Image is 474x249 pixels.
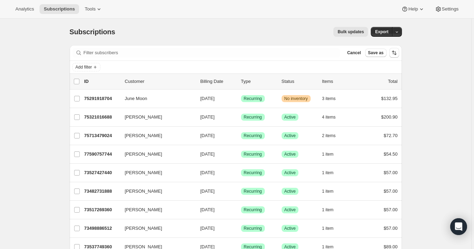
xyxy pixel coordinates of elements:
div: Items [322,78,357,85]
span: [DATE] [200,96,215,101]
span: Recurring [244,207,262,213]
button: 1 item [322,186,341,196]
div: 77590757744[PERSON_NAME][DATE]SuccessRecurringSuccessActive1 item$54.50 [84,149,398,159]
div: Type [241,78,276,85]
span: [PERSON_NAME] [125,225,162,232]
button: Add filter [72,63,100,71]
button: 4 items [322,112,344,122]
span: 1 item [322,170,334,176]
span: $72.70 [384,133,398,138]
button: [PERSON_NAME] [121,130,191,141]
p: 77590757744 [84,151,119,158]
div: 75321016688[PERSON_NAME][DATE]SuccessRecurringSuccessActive4 items$200.90 [84,112,398,122]
span: Recurring [244,133,262,138]
button: 2 items [322,131,344,141]
button: June Moon [121,93,191,104]
button: Save as [365,49,387,57]
div: 75713479024[PERSON_NAME][DATE]SuccessRecurringSuccessActive2 items$72.70 [84,131,398,141]
span: $57.00 [384,226,398,231]
p: 75321016688 [84,114,119,121]
button: 3 items [322,94,344,104]
span: Subscriptions [70,28,115,36]
button: [PERSON_NAME] [121,112,191,123]
span: Active [284,114,296,120]
span: 1 item [322,151,334,157]
div: IDCustomerBilling DateTypeStatusItemsTotal [84,78,398,85]
p: 73498886512 [84,225,119,232]
span: [PERSON_NAME] [125,151,162,158]
div: 73498886512[PERSON_NAME][DATE]SuccessRecurringSuccessActive1 item$57.00 [84,223,398,233]
span: 4 items [322,114,336,120]
span: [DATE] [200,207,215,212]
span: Recurring [244,188,262,194]
span: Add filter [76,64,92,70]
span: [PERSON_NAME] [125,169,162,176]
button: Export [371,27,392,37]
p: 75291918704 [84,95,119,102]
p: 73517269360 [84,206,119,213]
span: Active [284,188,296,194]
span: [DATE] [200,226,215,231]
span: [PERSON_NAME] [125,132,162,139]
button: [PERSON_NAME] [121,186,191,197]
span: $200.90 [381,114,398,120]
span: 1 item [322,226,334,231]
span: $132.95 [381,96,398,101]
span: [PERSON_NAME] [125,114,162,121]
p: ID [84,78,119,85]
span: $57.00 [384,207,398,212]
input: Filter subscribers [84,48,340,58]
span: [DATE] [200,188,215,194]
span: Analytics [15,6,34,12]
span: 1 item [322,188,334,194]
button: Sort the results [389,48,399,58]
span: June Moon [125,95,147,102]
span: Active [284,207,296,213]
span: Active [284,170,296,176]
button: Settings [431,4,463,14]
div: 73527427440[PERSON_NAME][DATE]SuccessRecurringSuccessActive1 item$57.00 [84,168,398,178]
span: 1 item [322,207,334,213]
span: Active [284,151,296,157]
button: [PERSON_NAME] [121,167,191,178]
span: Save as [368,50,384,56]
p: 73527427440 [84,169,119,176]
p: Customer [125,78,195,85]
p: Billing Date [200,78,235,85]
button: [PERSON_NAME] [121,204,191,215]
button: Help [397,4,429,14]
span: Recurring [244,96,262,101]
button: Subscriptions [40,4,79,14]
button: Tools [80,4,107,14]
span: Export [375,29,388,35]
button: 1 item [322,168,341,178]
span: 2 items [322,133,336,138]
span: [PERSON_NAME] [125,188,162,195]
span: $54.50 [384,151,398,157]
span: [DATE] [200,114,215,120]
span: [DATE] [200,133,215,138]
p: Total [388,78,397,85]
div: 75291918704June Moon[DATE]SuccessRecurringWarningNo inventory3 items$132.95 [84,94,398,104]
span: Settings [442,6,459,12]
span: 3 items [322,96,336,101]
button: 1 item [322,149,341,159]
span: No inventory [284,96,308,101]
span: Cancel [347,50,361,56]
span: $57.00 [384,170,398,175]
span: Recurring [244,114,262,120]
span: $57.00 [384,188,398,194]
button: [PERSON_NAME] [121,149,191,160]
p: 75713479024 [84,132,119,139]
span: Recurring [244,226,262,231]
button: Analytics [11,4,38,14]
span: [PERSON_NAME] [125,206,162,213]
button: Cancel [344,49,363,57]
button: [PERSON_NAME] [121,223,191,234]
button: Bulk updates [333,27,368,37]
p: 73482731888 [84,188,119,195]
span: [DATE] [200,151,215,157]
span: Recurring [244,170,262,176]
span: Tools [85,6,95,12]
div: 73517269360[PERSON_NAME][DATE]SuccessRecurringSuccessActive1 item$57.00 [84,205,398,215]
